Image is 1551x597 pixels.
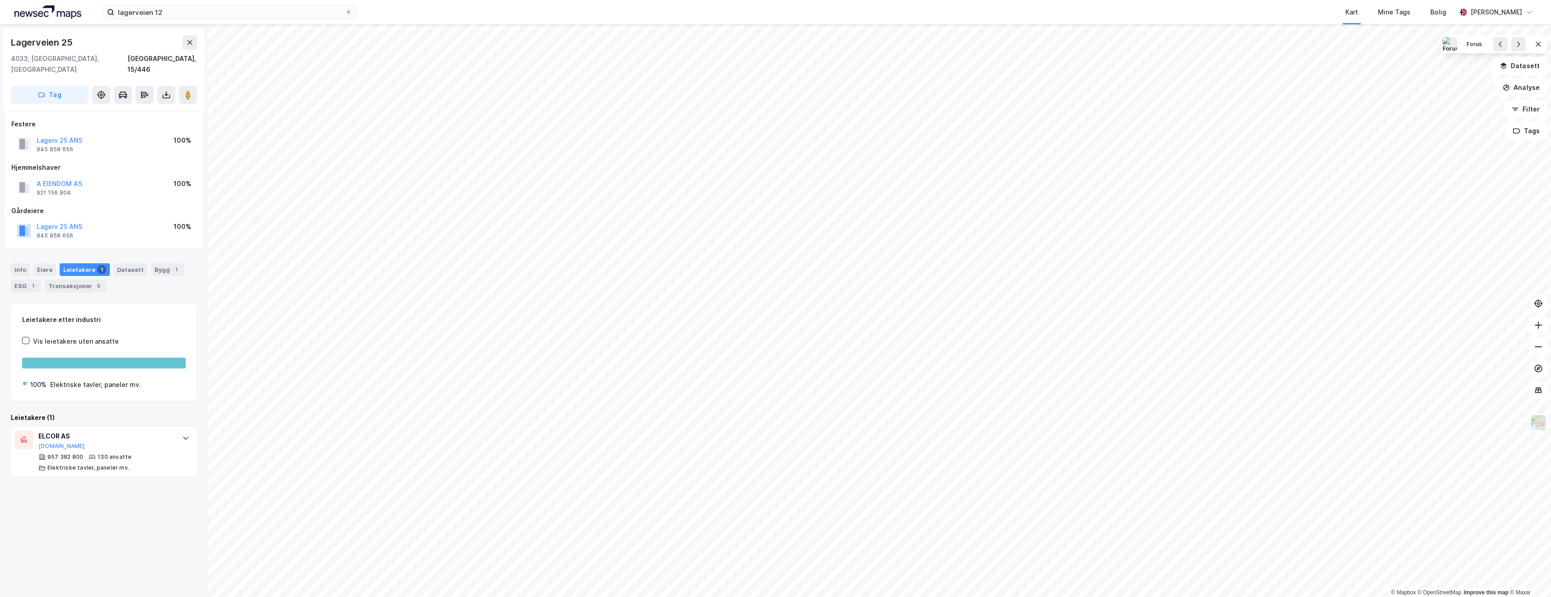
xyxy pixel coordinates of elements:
div: Mine Tags [1378,7,1410,18]
iframe: Chat Widget [1506,554,1551,597]
div: 945 858 656 [37,146,73,153]
img: logo.a4113a55bc3d86da70a041830d287a7e.svg [14,5,81,19]
div: Bolig [1430,7,1446,18]
div: 921 156 804 [37,189,71,196]
div: Transaksjoner [45,280,107,292]
div: 1 [28,281,38,290]
div: Elektriske tavler, paneler mv. [47,464,129,471]
div: [PERSON_NAME] [1471,7,1522,18]
div: 130 ansatte [98,453,132,461]
a: Improve this map [1464,589,1509,596]
img: Forus [1443,37,1457,51]
div: 100% [174,135,191,146]
div: 957 382 800 [47,453,83,461]
div: 4033, [GEOGRAPHIC_DATA], [GEOGRAPHIC_DATA] [11,53,127,75]
div: Leietakere [60,263,110,276]
div: Forus [1466,41,1482,48]
div: Kontrollprogram for chat [1506,554,1551,597]
div: [GEOGRAPHIC_DATA], 15/446 [127,53,197,75]
div: Elektriske tavler, paneler mv. [50,379,141,390]
div: Gårdeiere [11,205,197,216]
a: OpenStreetMap [1418,589,1462,596]
button: Tags [1505,122,1547,140]
div: Vis leietakere uten ansatte [33,336,119,347]
div: ESG [11,280,41,292]
div: 1 [172,265,181,274]
div: 100% [174,178,191,189]
div: 945 858 656 [37,232,73,239]
div: Festere [11,119,197,130]
div: Lagerveien 25 [11,35,74,50]
button: Datasett [1492,57,1547,75]
div: Datasett [113,263,147,276]
div: 5 [94,281,103,290]
div: 100% [30,379,47,390]
div: Leietakere etter industri [22,314,186,325]
button: Forus [1461,37,1488,51]
button: Analyse [1495,79,1547,97]
div: Kart [1345,7,1358,18]
div: 1 [97,265,106,274]
div: Eiere [33,263,56,276]
div: ELCOR AS [38,431,173,442]
button: Tag [11,86,89,104]
div: Bygg [151,263,184,276]
a: Mapbox [1391,589,1416,596]
button: Filter [1504,100,1547,118]
img: Z [1530,414,1547,431]
div: Leietakere (1) [11,412,197,423]
input: Søk på adresse, matrikkel, gårdeiere, leietakere eller personer [114,5,345,19]
button: [DOMAIN_NAME] [38,443,85,450]
div: Hjemmelshaver [11,162,197,173]
div: 100% [174,221,191,232]
div: Info [11,263,30,276]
